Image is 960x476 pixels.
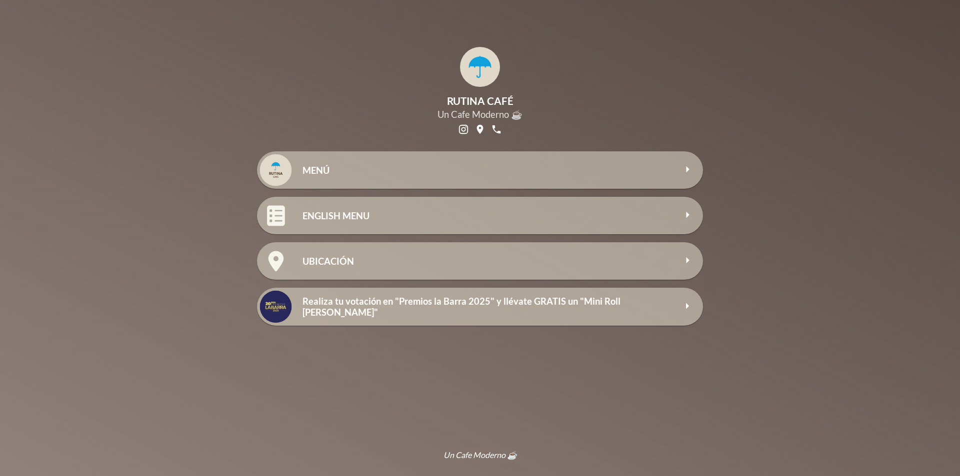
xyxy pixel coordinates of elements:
[302,210,676,221] h2: ENGLISH MENU
[456,122,470,136] a: social-link-INSTAGRAM
[489,122,503,136] a: social-link-PHONE
[437,109,522,120] p: Un Cafe Moderno ☕
[473,122,487,136] a: social-link-GOOGLE_LOCATION
[302,256,676,267] h2: UBICACIÓN
[302,165,676,176] h2: MENÚ
[302,296,676,318] h2: Realiza tu votación en "Premios la Barra 2025" y llévate GRATIS un "Mini Roll [PERSON_NAME]"
[437,95,522,107] h1: RUTINA CAFÉ
[245,450,715,460] p: Un Cafe Moderno ☕️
